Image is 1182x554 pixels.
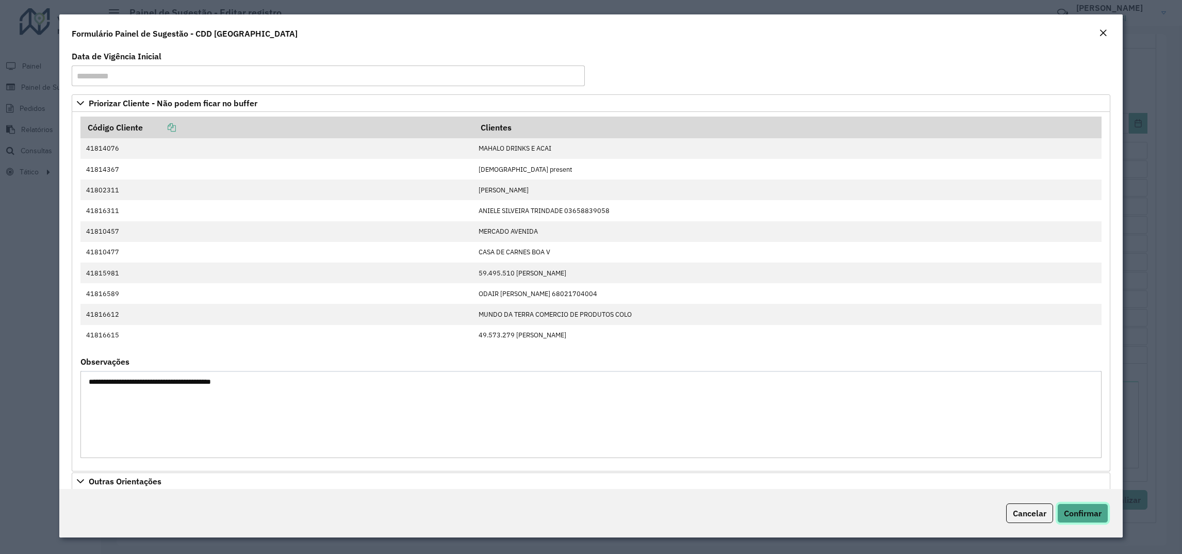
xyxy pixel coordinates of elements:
[1006,503,1053,523] button: Cancelar
[143,122,176,133] a: Copiar
[80,283,473,304] td: 41816589
[473,159,1102,180] td: [DEMOGRAPHIC_DATA] present
[473,325,1102,346] td: 49.573.279 [PERSON_NAME]
[1064,508,1102,518] span: Confirmar
[80,138,473,159] td: 41814076
[473,138,1102,159] td: MAHALO DRINKS E ACAI
[1057,503,1108,523] button: Confirmar
[80,325,473,346] td: 41816615
[80,200,473,221] td: 41816311
[72,112,1111,471] div: Priorizar Cliente - Não podem ficar no buffer
[473,117,1102,138] th: Clientes
[80,117,473,138] th: Código Cliente
[72,27,298,40] h4: Formulário Painel de Sugestão - CDD [GEOGRAPHIC_DATA]
[80,159,473,180] td: 41814367
[473,180,1102,200] td: [PERSON_NAME]
[80,355,129,368] label: Observações
[473,221,1102,242] td: MERCADO AVENIDA
[72,472,1111,490] a: Outras Orientações
[473,200,1102,221] td: ANIELE SILVEIRA TRINDADE 03658839058
[72,50,161,62] label: Data de Vigência Inicial
[473,283,1102,304] td: ODAIR [PERSON_NAME] 68021704004
[473,263,1102,283] td: 59.495.510 [PERSON_NAME]
[80,304,473,324] td: 41816612
[1099,29,1107,37] em: Fechar
[473,304,1102,324] td: MUNDO DA TERRA COMERCIO DE PRODUTOS COLO
[1013,508,1046,518] span: Cancelar
[80,221,473,242] td: 41810457
[80,242,473,263] td: 41810477
[72,94,1111,112] a: Priorizar Cliente - Não podem ficar no buffer
[80,263,473,283] td: 41815981
[89,477,161,485] span: Outras Orientações
[89,99,257,107] span: Priorizar Cliente - Não podem ficar no buffer
[80,180,473,200] td: 41802311
[473,242,1102,263] td: CASA DE CARNES BOA V
[1096,27,1110,40] button: Close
